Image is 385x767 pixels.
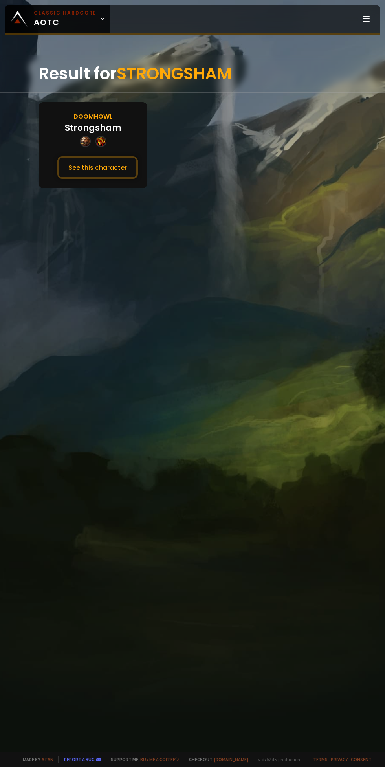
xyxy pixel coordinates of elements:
[351,756,372,762] a: Consent
[253,756,300,762] span: v. d752d5 - production
[140,756,179,762] a: Buy me a coffee
[38,55,346,92] div: Result for
[64,756,95,762] a: Report a bug
[184,756,248,762] span: Checkout
[65,121,121,134] div: Strongsham
[34,9,97,17] small: Classic Hardcore
[73,112,113,121] div: Doomhowl
[331,756,348,762] a: Privacy
[18,756,53,762] span: Made by
[214,756,248,762] a: [DOMAIN_NAME]
[57,156,138,179] button: See this character
[106,756,179,762] span: Support me,
[313,756,328,762] a: Terms
[117,62,232,85] span: STRONGSHAM
[34,9,97,28] span: AOTC
[42,756,53,762] a: a fan
[5,5,110,33] a: Classic HardcoreAOTC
